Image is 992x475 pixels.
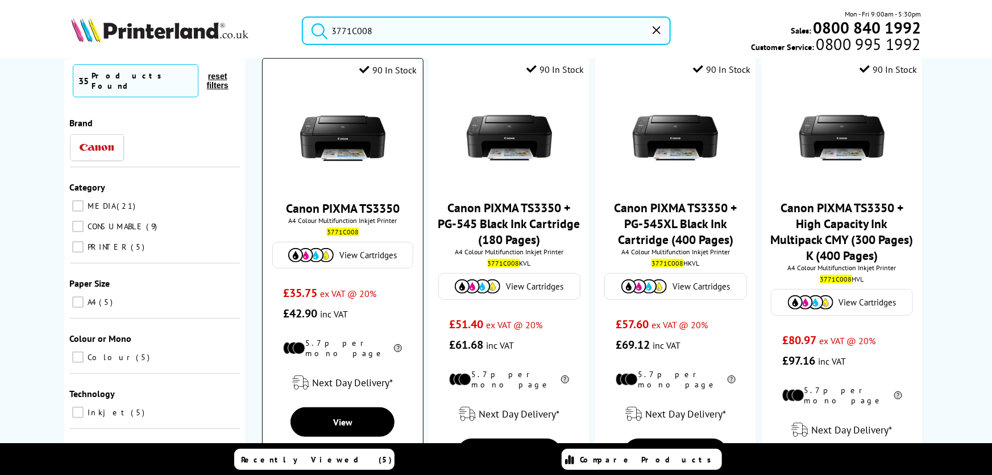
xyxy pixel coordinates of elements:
[488,259,520,267] mark: 3771C008
[839,297,896,308] span: View Cartridges
[72,241,84,253] input: PRINTER 5
[71,17,288,44] a: Printerland Logo
[268,367,417,399] div: modal_delivery
[85,407,130,418] span: Inkjet
[651,319,708,331] span: ex VAT @ 20%
[616,337,650,352] span: £69.12
[320,288,376,299] span: ex VAT @ 20%
[437,259,581,267] div: KVL
[457,439,562,468] a: View
[752,39,921,52] span: Customer Service:
[242,455,393,465] span: Recently Viewed (5)
[449,317,483,332] span: £51.40
[147,221,160,232] span: 9
[198,71,237,90] button: reset filters
[767,263,917,272] span: A4 Colour Multifunction Inkjet Printer
[434,247,584,256] span: A4 Colour Multifunction Inkjet Printer
[85,201,116,211] span: MEDIA
[562,449,722,470] a: Compare Products
[283,306,317,321] span: £42.90
[85,297,98,307] span: A4
[486,340,514,351] span: inc VAT
[788,295,833,309] img: Cartridges
[601,398,750,430] div: modal_delivery
[782,385,902,406] li: 5.7p per mono page
[327,228,359,236] mark: 3771C008
[616,369,736,390] li: 5.7p per mono page
[791,25,811,36] span: Sales:
[860,64,917,75] div: 90 In Stock
[651,259,683,267] mark: 3771C008
[818,356,846,367] span: inc VAT
[70,278,110,289] span: Paper Size
[320,308,348,320] span: inc VAT
[72,221,84,232] input: CONSUMABLE 9
[693,64,750,75] div: 90 In Stock
[614,200,737,247] a: Canon PIXMA TS3350 + PG-545XL Black Ink Cartridge (400 Pages)
[455,279,500,294] img: Cartridges
[85,352,135,362] span: Colour
[813,17,921,38] b: 0800 840 1992
[815,39,921,49] span: 0800 995 1992
[799,95,885,180] img: Canon-TS3350-Front-Small.jpg
[624,439,728,468] a: View
[438,200,580,247] a: Canon PIXMA TS3350 + PG-545 Black Ink Cartridge (180 Pages)
[467,95,552,180] img: Canon-TS3350-Front-Small.jpg
[136,352,153,362] span: 5
[85,221,146,232] span: CONSUMABLE
[449,369,569,390] li: 5.7p per mono page
[72,296,84,308] input: A4 5
[333,416,352,428] span: View
[290,407,395,437] a: View
[621,279,667,294] img: Cartridges
[771,200,914,263] a: Canon PIXMA TS3350 + High Capacity Ink Multipack CMY (300 Pages) K (400 Pages)
[339,250,397,261] span: View Cartridges
[445,279,574,294] a: View Cartridges
[80,144,114,151] img: Canon
[820,275,852,283] mark: 3771C008
[117,201,139,211] span: 21
[72,352,84,363] input: Colour 5
[131,407,148,418] span: 5
[580,455,718,465] span: Compare Products
[782,353,815,368] span: £97.16
[283,286,317,300] span: £35.75
[604,259,748,267] div: HKVL
[770,275,914,283] div: HVL
[286,200,400,216] a: Canon PIXMA TS3350
[633,95,718,180] img: Canon-TS3350-Front-Small.jpg
[777,295,907,309] a: View Cartridges
[767,414,917,446] div: modal_delivery
[811,22,921,33] a: 0800 840 1992
[616,317,649,332] span: £57.60
[812,423,893,436] span: Next Day Delivery*
[283,338,402,358] li: 5.7p per mono page
[653,340,680,351] span: inc VAT
[279,248,407,262] a: View Cartridges
[601,247,750,256] span: A4 Colour Multifunction Inkjet Printer
[434,398,584,430] div: modal_delivery
[72,200,84,212] input: MEDIA 21
[72,407,84,418] input: Inkjet 5
[131,242,148,252] span: 5
[449,337,483,352] span: £61.68
[70,181,106,193] span: Category
[85,242,130,252] span: PRINTER
[70,117,93,129] span: Brand
[673,281,730,292] span: View Cartridges
[268,216,417,225] span: A4 Colour Multifunction Inkjet Printer
[611,279,740,294] a: View Cartridges
[70,388,115,399] span: Technology
[302,16,671,45] input: Searc
[300,96,385,181] img: Canon-TS3350-Front-Small.jpg
[99,297,116,307] span: 5
[92,71,192,91] div: Products Found
[819,335,875,346] span: ex VAT @ 20%
[360,64,417,76] div: 90 In Stock
[506,281,563,292] span: View Cartridges
[71,17,248,42] img: Printerland Logo
[288,248,334,262] img: Cartridges
[312,376,393,389] span: Next Day Delivery*
[845,9,921,19] span: Mon - Fri 9:00am - 5:30pm
[486,319,542,331] span: ex VAT @ 20%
